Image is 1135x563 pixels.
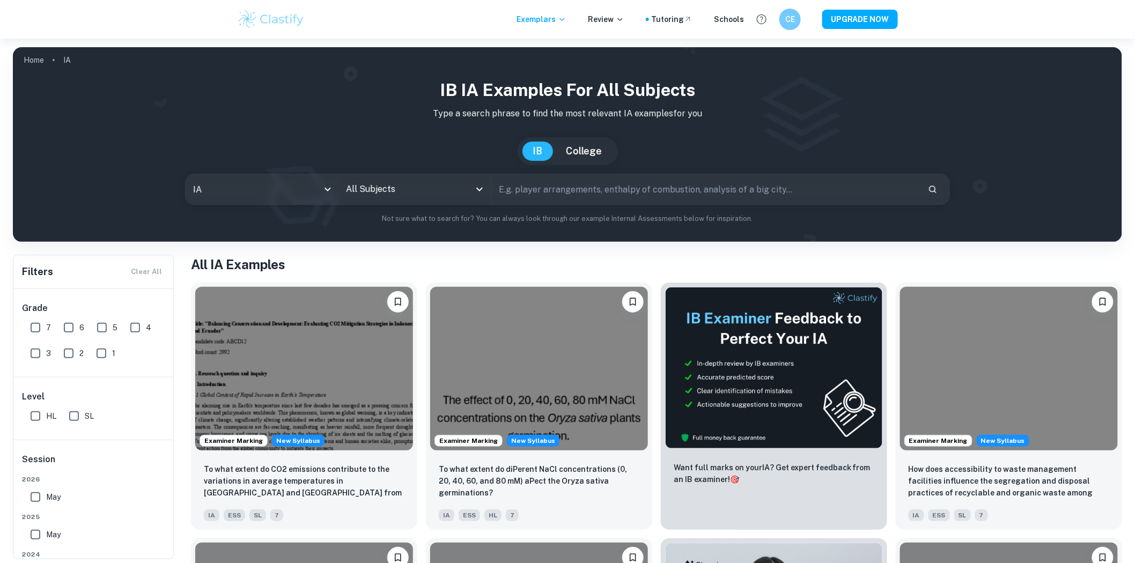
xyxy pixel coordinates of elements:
[430,287,648,450] img: ESS IA example thumbnail: To what extent do diPerent NaCl concentr
[113,322,117,334] span: 5
[730,475,739,484] span: 🎯
[79,322,84,334] span: 6
[22,453,166,475] h6: Session
[900,287,1118,450] img: ESS IA example thumbnail: How does accessibility to waste manageme
[714,13,744,25] a: Schools
[779,9,801,30] button: CE
[387,291,409,313] button: Bookmark
[928,509,950,521] span: ESS
[79,347,84,359] span: 2
[506,509,519,521] span: 7
[909,463,1109,500] p: How does accessibility to waste management facilities influence the segregation and disposal prac...
[439,463,639,499] p: To what extent do diPerent NaCl concentrations (0, 20, 40, 60, and 80 mM) aPect the Oryza sativa ...
[517,13,566,25] p: Exemplars
[977,435,1029,447] div: Starting from the May 2026 session, the ESS IA requirements have changed. We created this exempla...
[270,509,283,521] span: 7
[46,491,61,503] span: May
[46,347,51,359] span: 3
[46,322,51,334] span: 7
[507,435,559,447] span: New Syllabus
[661,283,887,530] a: ThumbnailWant full marks on yourIA? Get expert feedback from an IB examiner!
[909,509,924,521] span: IA
[46,410,56,422] span: HL
[459,509,480,521] span: ESS
[507,435,559,447] div: Starting from the May 2026 session, the ESS IA requirements have changed. We created this exempla...
[24,53,44,68] a: Home
[22,302,166,315] h6: Grade
[954,509,971,521] span: SL
[588,13,624,25] p: Review
[556,142,613,161] button: College
[200,436,267,446] span: Examiner Marking
[651,13,692,25] a: Tutoring
[905,436,972,446] span: Examiner Marking
[472,182,487,197] button: Open
[977,435,1029,447] span: New Syllabus
[435,436,502,446] span: Examiner Marking
[753,10,771,28] button: Help and Feedback
[21,107,1114,120] p: Type a search phrase to find the most relevant IA examples for you
[22,264,53,279] h6: Filters
[191,283,417,530] a: Examiner MarkingStarting from the May 2026 session, the ESS IA requirements have changed. We crea...
[22,512,166,522] span: 2025
[204,509,219,521] span: IA
[21,213,1114,224] p: Not sure what to search for? You can always look through our example Internal Assessments below f...
[784,13,797,25] h6: CE
[822,10,898,29] button: UPGRADE NOW
[146,322,151,334] span: 4
[204,463,404,500] p: To what extent do CO2 emissions contribute to the variations in average temperatures in Indonesia...
[63,54,71,66] p: IA
[272,435,325,447] div: Starting from the May 2026 session, the ESS IA requirements have changed. We created this exempla...
[186,174,338,204] div: IA
[13,47,1122,242] img: profile cover
[85,410,94,422] span: SL
[224,509,245,521] span: ESS
[622,291,644,313] button: Bookmark
[249,509,266,521] span: SL
[426,283,652,530] a: Examiner MarkingStarting from the May 2026 session, the ESS IA requirements have changed. We crea...
[665,287,883,449] img: Thumbnail
[22,390,166,403] h6: Level
[522,142,554,161] button: IB
[22,550,166,559] span: 2024
[1092,291,1114,313] button: Bookmark
[896,283,1122,530] a: Examiner MarkingStarting from the May 2026 session, the ESS IA requirements have changed. We crea...
[975,509,988,521] span: 7
[272,435,325,447] span: New Syllabus
[21,77,1114,103] h1: IB IA examples for all subjects
[924,180,942,198] button: Search
[195,287,413,450] img: ESS IA example thumbnail: To what extent do CO2 emissions contribu
[191,255,1122,274] h1: All IA Examples
[484,509,502,521] span: HL
[22,475,166,484] span: 2026
[112,347,115,359] span: 1
[439,509,454,521] span: IA
[674,462,874,485] p: Want full marks on your IA ? Get expert feedback from an IB examiner!
[237,9,305,30] img: Clastify logo
[46,529,61,540] span: May
[491,174,919,204] input: E.g. player arrangements, enthalpy of combustion, analysis of a big city...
